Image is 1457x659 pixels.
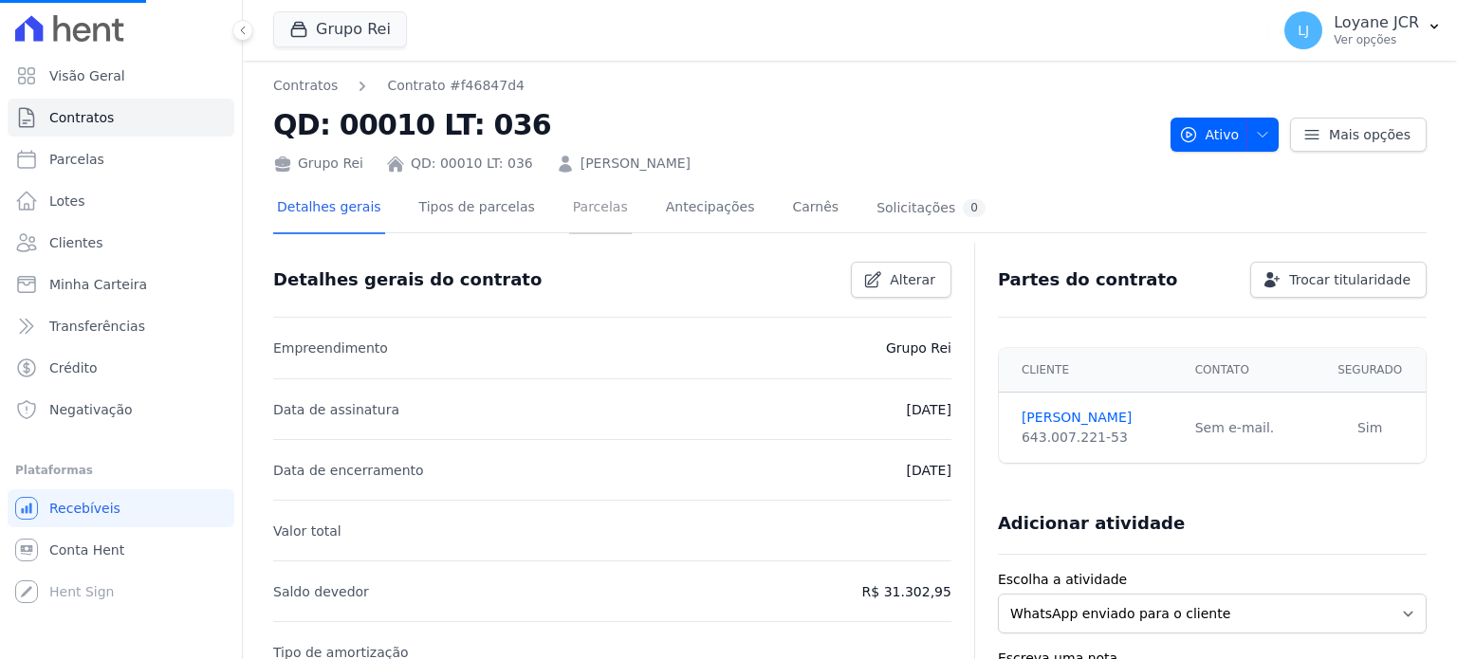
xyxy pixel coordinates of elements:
span: Lotes [49,192,85,211]
h3: Detalhes gerais do contrato [273,268,542,291]
nav: Breadcrumb [273,76,525,96]
th: Contato [1184,348,1315,393]
th: Segurado [1314,348,1426,393]
p: Valor total [273,520,341,542]
span: Trocar titularidade [1289,270,1411,289]
p: [DATE] [907,459,951,482]
a: Trocar titularidade [1250,262,1427,298]
a: Conta Hent [8,531,234,569]
td: Sim [1314,393,1426,464]
a: Antecipações [662,184,759,234]
p: Loyane JCR [1334,13,1419,32]
span: Crédito [49,358,98,377]
label: Escolha a atividade [998,570,1427,590]
span: Negativação [49,400,133,419]
a: Carnês [788,184,842,234]
td: Sem e-mail. [1184,393,1315,464]
a: Contratos [8,99,234,137]
a: Visão Geral [8,57,234,95]
span: Recebíveis [49,499,120,518]
div: Plataformas [15,459,227,482]
a: Mais opções [1290,118,1427,152]
div: 0 [963,199,986,217]
button: LJ Loyane JCR Ver opções [1269,4,1457,57]
a: Crédito [8,349,234,387]
h3: Partes do contrato [998,268,1178,291]
a: QD: 00010 LT: 036 [411,154,533,174]
p: Data de encerramento [273,459,424,482]
h2: QD: 00010 LT: 036 [273,103,1155,146]
span: Mais opções [1329,125,1411,144]
span: Minha Carteira [49,275,147,294]
p: [DATE] [907,398,951,421]
span: Transferências [49,317,145,336]
nav: Breadcrumb [273,76,1155,96]
span: Ativo [1179,118,1240,152]
span: LJ [1298,24,1309,37]
h3: Adicionar atividade [998,512,1185,535]
span: Visão Geral [49,66,125,85]
a: Clientes [8,224,234,262]
p: R$ 31.302,95 [862,580,951,603]
a: Negativação [8,391,234,429]
th: Cliente [999,348,1184,393]
a: Parcelas [569,184,632,234]
a: Tipos de parcelas [415,184,539,234]
p: Data de assinatura [273,398,399,421]
a: Parcelas [8,140,234,178]
p: Empreendimento [273,337,388,359]
a: Recebíveis [8,489,234,527]
p: Grupo Rei [886,337,951,359]
a: Minha Carteira [8,265,234,303]
div: 643.007.221-53 [1022,428,1172,448]
a: Lotes [8,182,234,220]
span: Clientes [49,233,102,252]
span: Conta Hent [49,540,124,559]
button: Ativo [1171,118,1280,152]
a: [PERSON_NAME] [1022,408,1172,428]
p: Ver opções [1334,32,1419,47]
span: Contratos [49,108,114,127]
a: Detalhes gerais [273,184,385,234]
div: Grupo Rei [273,154,363,174]
a: Transferências [8,307,234,345]
span: Alterar [890,270,935,289]
p: Saldo devedor [273,580,369,603]
a: [PERSON_NAME] [581,154,691,174]
a: Contratos [273,76,338,96]
div: Solicitações [876,199,986,217]
span: Parcelas [49,150,104,169]
a: Contrato #f46847d4 [387,76,525,96]
a: Solicitações0 [873,184,989,234]
a: Alterar [851,262,951,298]
button: Grupo Rei [273,11,407,47]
